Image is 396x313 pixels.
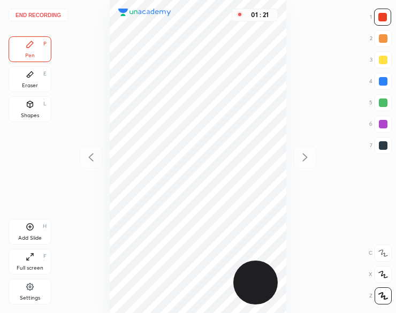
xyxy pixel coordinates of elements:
[370,30,392,47] div: 2
[369,116,392,133] div: 6
[43,224,47,229] div: H
[9,9,68,21] button: End recording
[247,11,273,19] div: 01 : 21
[20,295,40,301] div: Settings
[25,53,35,58] div: Pen
[18,235,42,241] div: Add Slide
[17,265,43,271] div: Full screen
[369,73,392,90] div: 4
[118,9,171,17] img: logo.38c385cc.svg
[369,94,392,111] div: 5
[43,71,47,77] div: E
[370,137,392,154] div: 7
[22,83,38,88] div: Eraser
[43,254,47,259] div: F
[369,287,392,304] div: Z
[369,245,392,262] div: C
[21,113,39,118] div: Shapes
[43,41,47,47] div: P
[370,51,392,68] div: 3
[370,9,391,26] div: 1
[43,101,47,106] div: L
[369,266,392,283] div: X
